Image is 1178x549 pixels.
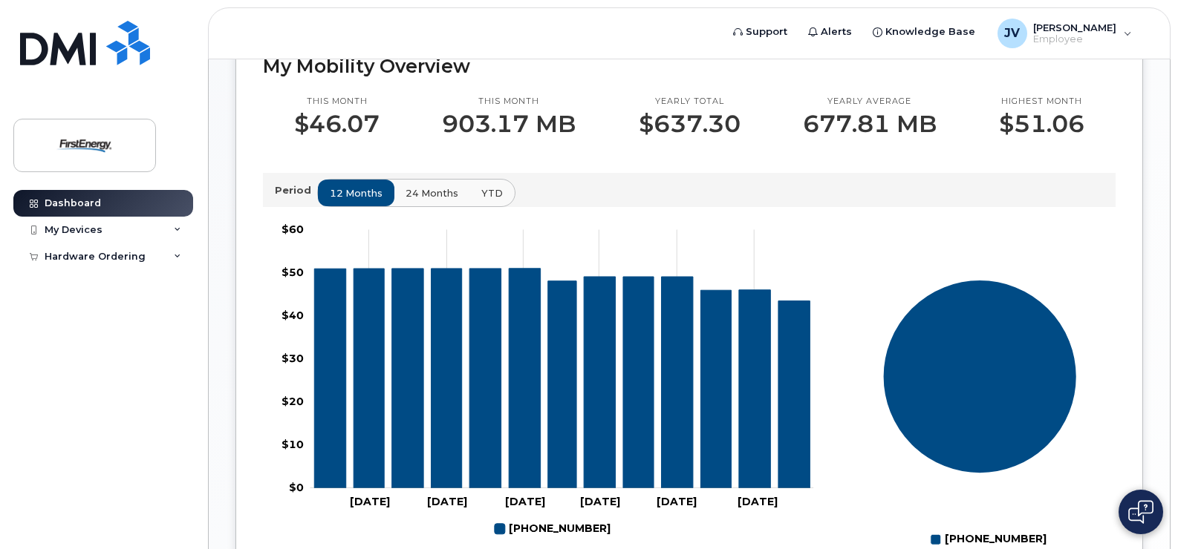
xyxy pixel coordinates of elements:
[1004,24,1020,42] span: JV
[1033,33,1116,45] span: Employee
[723,17,798,47] a: Support
[427,496,467,509] tspan: [DATE]
[350,496,390,509] tspan: [DATE]
[275,183,317,197] p: Period
[282,223,304,237] tspan: $60
[657,496,697,509] tspan: [DATE]
[1033,22,1116,33] span: [PERSON_NAME]
[282,266,304,280] tspan: $50
[442,111,576,137] p: 903.17 MB
[738,496,778,509] tspan: [DATE]
[803,96,937,108] p: Yearly average
[505,496,545,509] tspan: [DATE]
[987,19,1142,48] div: Juan Varos
[282,352,304,366] tspan: $30
[1128,500,1153,524] img: Open chat
[481,186,503,200] span: YTD
[821,24,852,39] span: Alerts
[282,395,304,409] tspan: $20
[314,269,810,488] g: 814-397-4481
[580,496,620,509] tspan: [DATE]
[282,309,304,323] tspan: $40
[999,111,1084,137] p: $51.06
[282,438,304,452] tspan: $10
[495,516,611,542] g: Legend
[406,186,458,200] span: 24 months
[442,96,576,108] p: This month
[639,111,741,137] p: $637.30
[798,17,862,47] a: Alerts
[639,96,741,108] p: Yearly total
[999,96,1084,108] p: Highest month
[263,55,1116,77] h2: My Mobility Overview
[862,17,986,47] a: Knowledge Base
[885,24,975,39] span: Knowledge Base
[803,111,937,137] p: 677.81 MB
[282,223,814,542] g: Chart
[289,481,304,495] tspan: $0
[882,280,1077,475] g: Series
[495,516,611,542] g: 814-397-4481
[746,24,787,39] span: Support
[294,96,380,108] p: This month
[294,111,380,137] p: $46.07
